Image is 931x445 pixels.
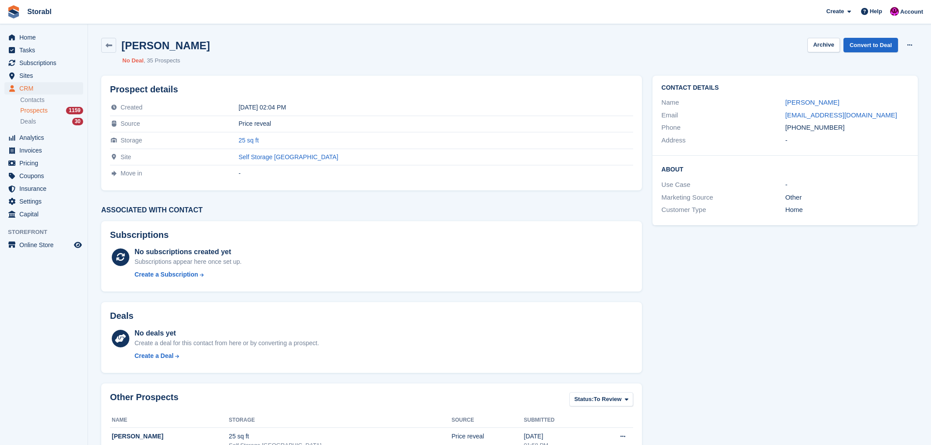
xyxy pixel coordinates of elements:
[19,57,72,69] span: Subscriptions
[785,123,909,133] div: [PHONE_NUMBER]
[4,57,83,69] a: menu
[569,392,633,407] button: Status: To Review
[101,206,642,214] h3: Associated with contact
[4,69,83,82] a: menu
[4,195,83,208] a: menu
[19,170,72,182] span: Coupons
[661,180,785,190] div: Use Case
[20,117,36,126] span: Deals
[110,311,133,321] h2: Deals
[807,38,840,52] button: Archive
[7,5,20,18] img: stora-icon-8386f47178a22dfd0bd8f6a31ec36ba5ce8667c1dd55bd0f319d3a0aa187defe.svg
[19,208,72,220] span: Capital
[20,106,48,115] span: Prospects
[135,351,174,361] div: Create a Deal
[19,82,72,95] span: CRM
[4,144,83,157] a: menu
[4,131,83,144] a: menu
[661,135,785,146] div: Address
[20,106,83,115] a: Prospects 1159
[785,180,909,190] div: -
[229,413,451,427] th: Storage
[8,228,88,237] span: Storefront
[451,413,524,427] th: Source
[785,111,897,119] a: [EMAIL_ADDRESS][DOMAIN_NAME]
[121,170,142,177] span: Move in
[238,153,338,160] a: Self Storage [GEOGRAPHIC_DATA]
[19,195,72,208] span: Settings
[4,82,83,95] a: menu
[121,120,140,127] span: Source
[72,118,83,125] div: 30
[19,44,72,56] span: Tasks
[661,84,909,91] h2: Contact Details
[843,38,898,52] a: Convert to Deal
[900,7,923,16] span: Account
[19,69,72,82] span: Sites
[661,205,785,215] div: Customer Type
[594,395,621,404] span: To Review
[110,413,229,427] th: Name
[785,135,909,146] div: -
[19,144,72,157] span: Invoices
[20,117,83,126] a: Deals 30
[4,239,83,251] a: menu
[121,137,142,144] span: Storage
[785,205,909,215] div: Home
[890,7,899,16] img: Helen Morton
[870,7,882,16] span: Help
[135,270,242,279] a: Create a Subscription
[4,31,83,44] a: menu
[121,153,131,160] span: Site
[524,432,593,441] div: [DATE]
[121,40,210,51] h2: [PERSON_NAME]
[110,392,179,409] h2: Other Prospects
[661,98,785,108] div: Name
[73,240,83,250] a: Preview store
[661,123,785,133] div: Phone
[451,432,524,441] div: Price reveal
[229,432,451,441] div: 25 sq ft
[19,182,72,195] span: Insurance
[661,193,785,203] div: Marketing Source
[135,257,242,266] div: Subscriptions appear here once set up.
[524,413,593,427] th: Submitted
[4,44,83,56] a: menu
[135,270,198,279] div: Create a Subscription
[238,137,259,144] a: 25 sq ft
[66,107,83,114] div: 1159
[661,110,785,120] div: Email
[826,7,844,16] span: Create
[112,432,229,441] div: [PERSON_NAME]
[19,31,72,44] span: Home
[4,170,83,182] a: menu
[4,157,83,169] a: menu
[238,104,633,111] div: [DATE] 02:04 PM
[135,339,319,348] div: Create a deal for this contact from here or by converting a prospect.
[143,56,180,65] li: 35 Prospects
[785,98,839,106] a: [PERSON_NAME]
[20,96,83,104] a: Contacts
[19,239,72,251] span: Online Store
[4,208,83,220] a: menu
[4,182,83,195] a: menu
[661,164,909,173] h2: About
[135,247,242,257] div: No subscriptions created yet
[574,395,594,404] span: Status:
[110,230,633,240] h2: Subscriptions
[135,351,319,361] a: Create a Deal
[110,84,633,95] h2: Prospect details
[121,104,143,111] span: Created
[19,131,72,144] span: Analytics
[238,120,633,127] div: Price reveal
[24,4,55,19] a: Storabl
[785,193,909,203] div: Other
[122,56,143,65] li: No Deal
[238,170,633,177] div: -
[19,157,72,169] span: Pricing
[135,328,319,339] div: No deals yet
